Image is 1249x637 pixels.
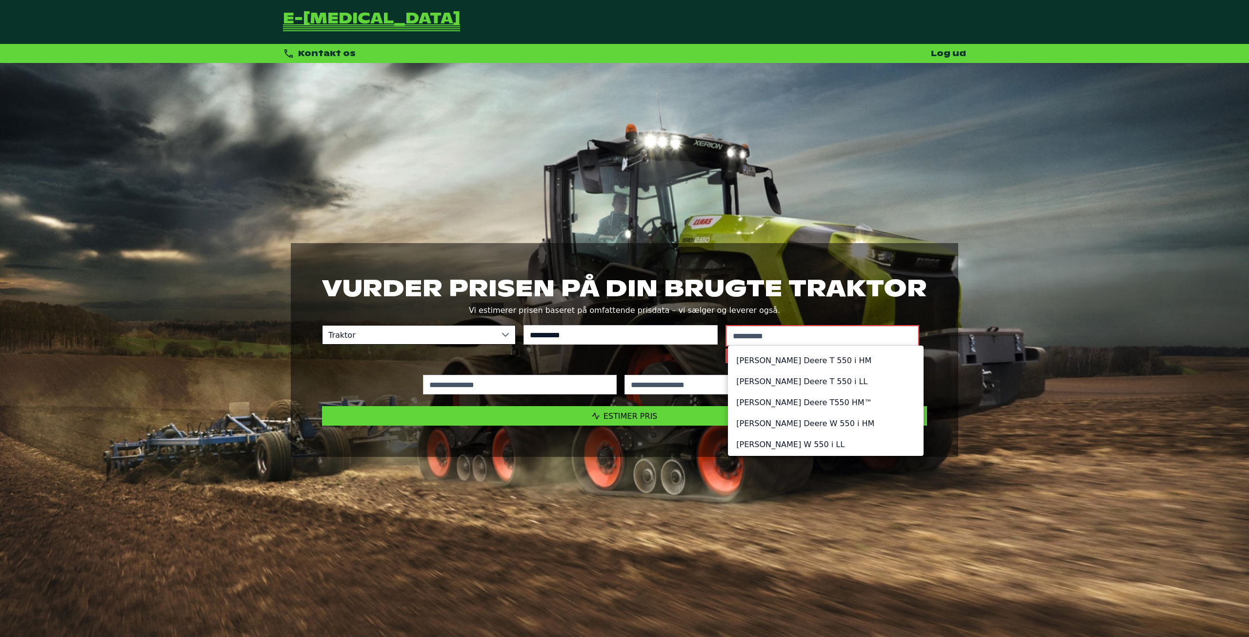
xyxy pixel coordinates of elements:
[322,406,927,426] button: Estimer pris
[298,48,356,59] span: Kontakt os
[322,326,496,344] span: Traktor
[931,48,966,59] a: Log ud
[728,434,923,455] li: [PERSON_NAME] W 550 i LL
[728,455,923,476] li: [PERSON_NAME] W550 HM™
[283,48,356,59] div: Kontakt os
[728,392,923,413] li: [PERSON_NAME] Deere T550 HM™
[728,413,923,434] li: [PERSON_NAME] Deere W 550 i HM
[322,274,927,302] h1: Vurder prisen på din brugte traktor
[322,304,927,317] p: Vi estimerer prisen baseret på omfattende prisdata – vi sælger og leverer også.
[604,411,658,421] span: Estimer pris
[725,349,919,363] small: Vælg venligst en model fra forslagene
[728,371,923,392] li: [PERSON_NAME] Deere T 550 i LL
[728,350,923,371] li: [PERSON_NAME] Deere T 550 i HM
[283,12,460,32] a: Tilbage til forsiden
